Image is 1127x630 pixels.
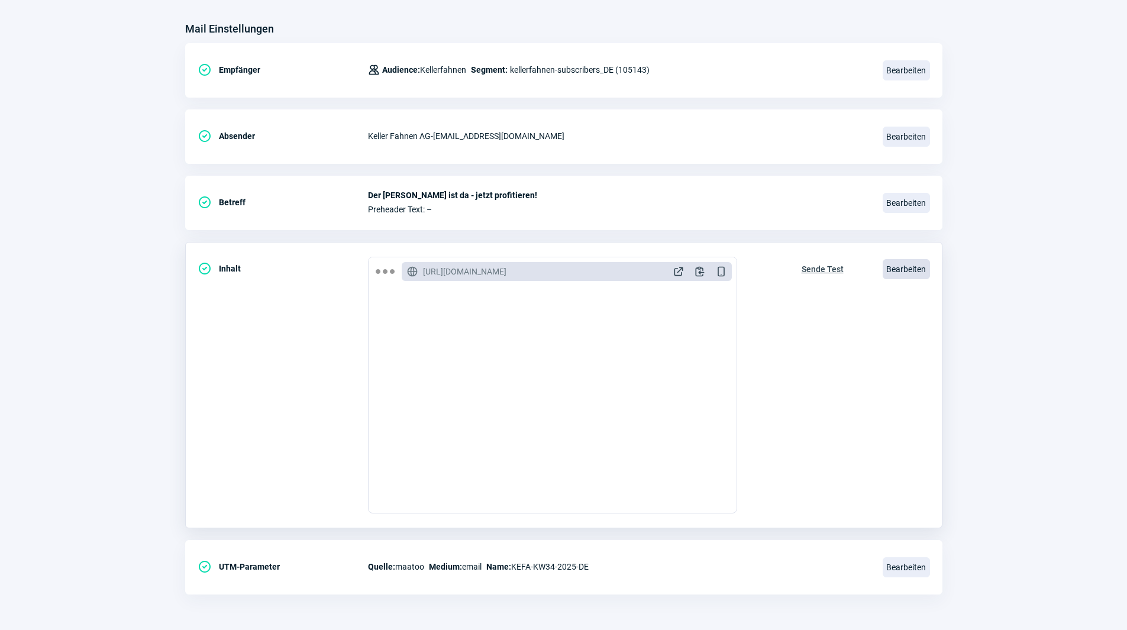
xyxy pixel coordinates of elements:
span: Bearbeiten [883,193,930,213]
span: Audience: [382,65,420,75]
div: Empfänger [198,58,368,82]
div: Inhalt [198,257,368,280]
span: Medium: [429,562,462,571]
span: Der [PERSON_NAME] ist da - jetzt profitieren! [368,190,868,200]
span: Bearbeiten [883,557,930,577]
span: Segment: [471,63,508,77]
span: Quelle: [368,562,395,571]
button: Sende Test [789,257,856,279]
span: maatoo [368,560,424,574]
div: Keller Fahnen AG - [EMAIL_ADDRESS][DOMAIN_NAME] [368,124,868,148]
span: Name: [486,562,511,571]
span: Bearbeiten [883,60,930,80]
div: kellerfahnen-subscribers_DE (105143) [368,58,650,82]
span: Bearbeiten [883,259,930,279]
span: Sende Test [802,260,844,279]
h3: Mail Einstellungen [185,20,274,38]
div: Absender [198,124,368,148]
div: UTM-Parameter [198,555,368,579]
span: Preheader Text: – [368,205,868,214]
span: [URL][DOMAIN_NAME] [423,266,506,277]
span: Bearbeiten [883,127,930,147]
span: email [429,560,482,574]
span: KEFA-KW34-2025-DE [486,560,589,574]
span: Kellerfahnen [382,63,466,77]
div: Betreff [198,190,368,214]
